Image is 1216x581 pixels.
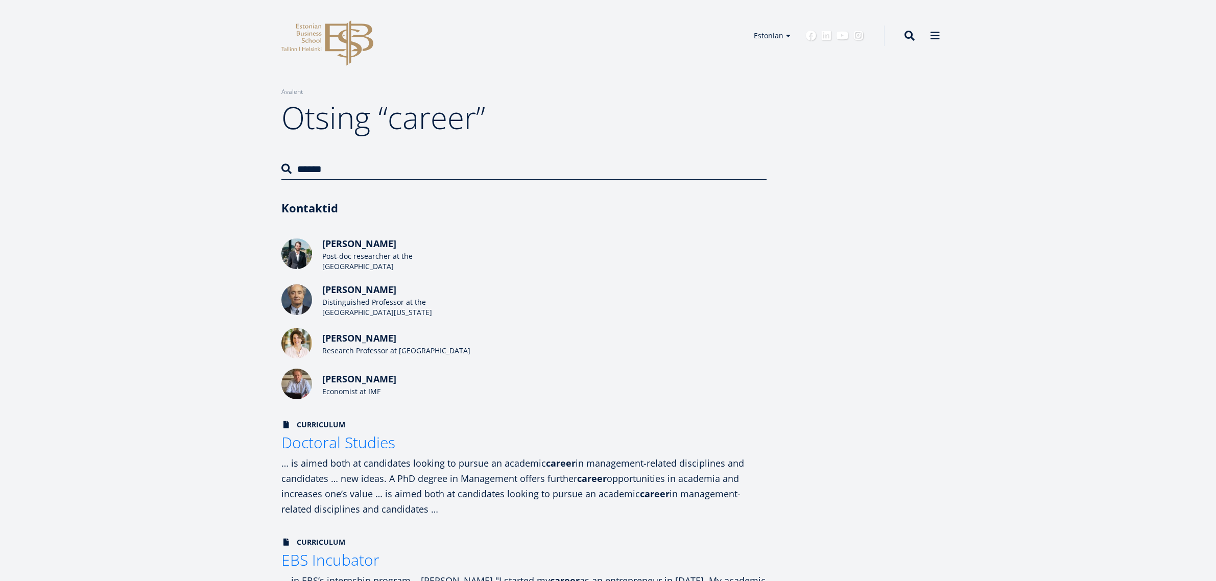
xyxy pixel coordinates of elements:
span: [PERSON_NAME] [322,332,396,344]
div: … is aimed both at candidates looking to pursue an academic in management-related disciplines and... [281,455,767,517]
a: Instagram [853,31,864,41]
div: Post-doc researcher at the [GEOGRAPHIC_DATA] [322,251,475,272]
span: EBS Incubator [281,549,379,570]
a: Youtube [837,31,848,41]
strong: career [577,472,607,485]
strong: career [546,457,576,469]
span: [PERSON_NAME] [322,373,396,385]
span: Curriculum [281,537,345,547]
img: Alexander Stauch [281,238,312,269]
div: Distinguished Professor at the [GEOGRAPHIC_DATA][US_STATE] [322,297,475,318]
a: Avaleht [281,87,303,97]
div: Research Professor at [GEOGRAPHIC_DATA] [322,346,475,356]
strong: career [640,488,670,500]
a: Facebook [806,31,816,41]
h1: Otsing “career” [281,97,767,138]
span: [PERSON_NAME] [322,283,396,296]
img: Martin Kenney [281,284,312,315]
span: Curriculum [281,420,345,430]
div: Economist at IMF [322,386,475,397]
a: Linkedin [821,31,831,41]
img: Peter Lõhmus [281,369,312,399]
h3: Kontaktid [281,200,767,215]
span: [PERSON_NAME] [322,237,396,250]
span: Doctoral Studies [281,432,395,453]
img: Amy Jaffe [281,328,312,358]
